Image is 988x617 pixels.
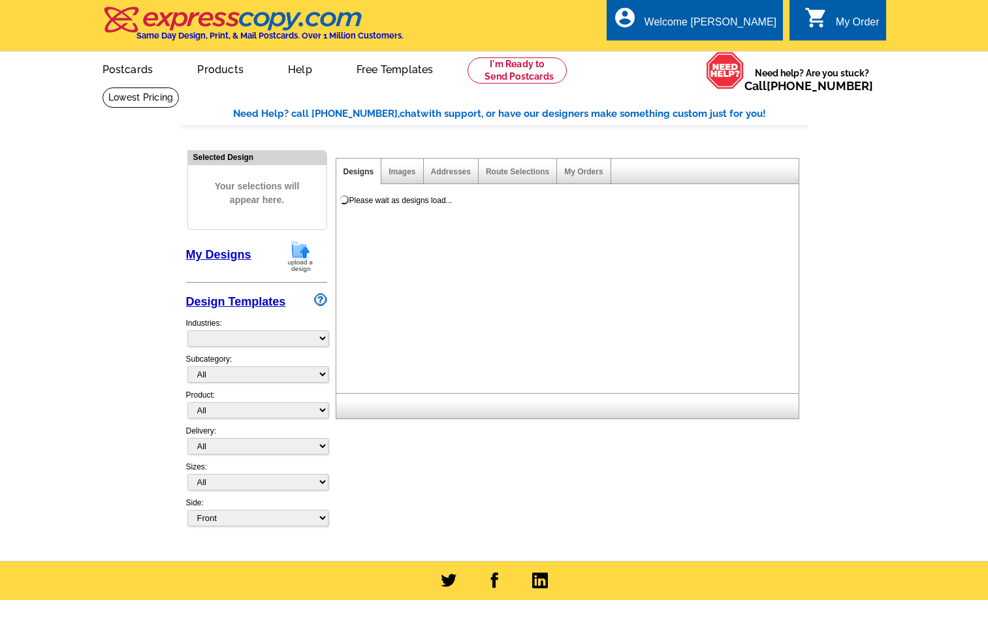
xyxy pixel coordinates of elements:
[805,6,828,29] i: shopping_cart
[836,16,880,35] div: My Order
[82,53,174,84] a: Postcards
[186,389,327,425] div: Product:
[267,53,333,84] a: Help
[336,53,454,84] a: Free Templates
[343,167,374,176] a: Designs
[805,14,880,31] a: shopping_cart My Order
[744,79,873,93] span: Call
[645,16,776,35] div: Welcome [PERSON_NAME]
[188,151,327,163] div: Selected Design
[233,106,808,121] div: Need Help? call [PHONE_NUMBER], with support, or have our designers make something custom just fo...
[186,295,286,308] a: Design Templates
[103,16,404,40] a: Same Day Design, Print, & Mail Postcards. Over 1 Million Customers.
[314,293,327,306] img: design-wizard-help-icon.png
[613,6,637,29] i: account_circle
[389,167,415,176] a: Images
[186,311,327,353] div: Industries:
[349,195,453,206] div: Please wait as designs load...
[283,240,317,273] img: upload-design
[186,353,327,389] div: Subcategory:
[186,497,327,528] div: Side:
[431,167,471,176] a: Addresses
[186,425,327,461] div: Delivery:
[198,166,317,220] span: Your selections will appear here.
[564,167,603,176] a: My Orders
[136,31,404,40] h4: Same Day Design, Print, & Mail Postcards. Over 1 Million Customers.
[767,79,873,93] a: [PHONE_NUMBER]
[486,167,549,176] a: Route Selections
[400,108,421,119] span: chat
[339,195,349,205] img: loading...
[186,461,327,497] div: Sizes:
[744,67,880,93] span: Need help? Are you stuck?
[186,248,251,261] a: My Designs
[176,53,264,84] a: Products
[706,52,744,89] img: help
